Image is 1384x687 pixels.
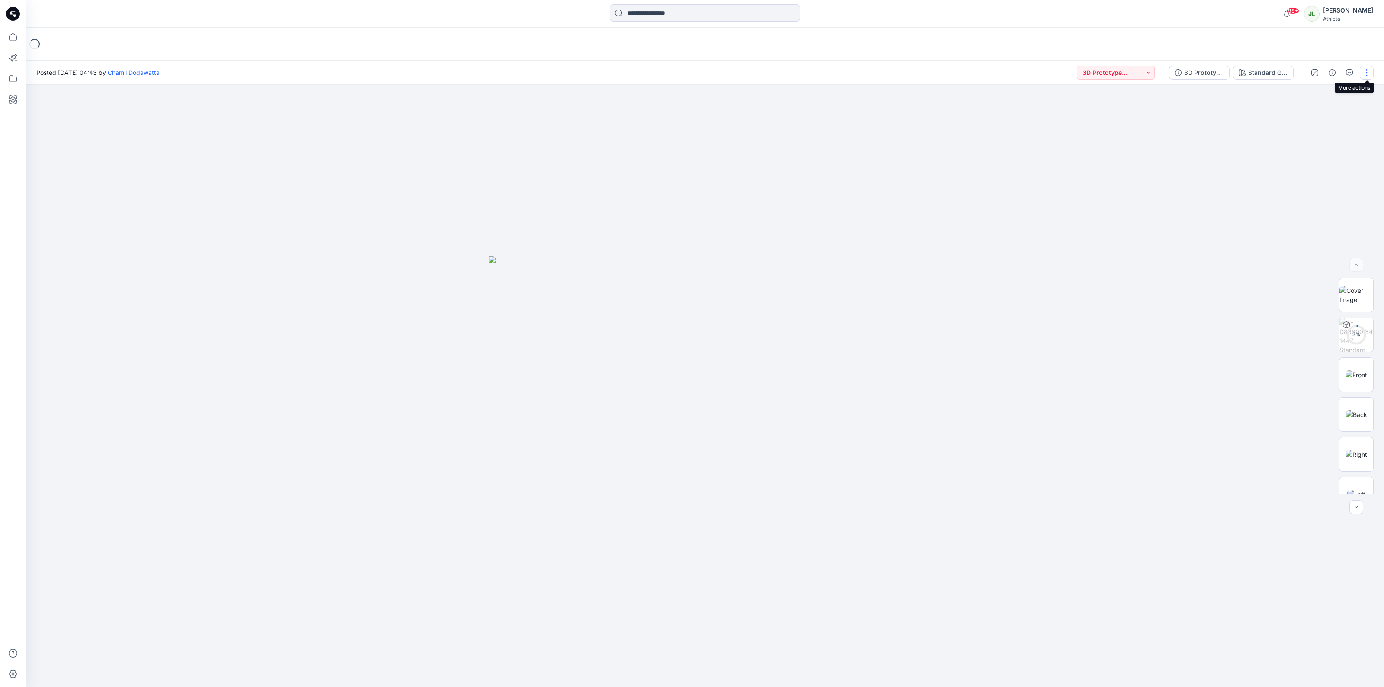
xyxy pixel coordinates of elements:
[1346,450,1367,459] img: Right
[1325,66,1339,80] button: Details
[1346,410,1367,419] img: Back
[1347,490,1365,499] img: Left
[1233,66,1294,80] button: Standard Grey Scale
[36,68,160,77] span: Posted [DATE] 04:43 by
[1184,68,1224,77] div: 3D Prototype Sample - OP-B
[1323,16,1373,22] div: Athleta
[1339,286,1373,304] img: Cover Image
[489,256,921,687] img: eyJhbGciOiJIUzI1NiIsImtpZCI6IjAiLCJzbHQiOiJzZXMiLCJ0eXAiOiJKV1QifQ.eyJkYXRhIjp7InR5cGUiOiJzdG9yYW...
[1323,5,1373,16] div: [PERSON_NAME]
[1304,6,1320,22] div: JL
[1346,331,1367,338] div: 3 %
[1286,7,1299,14] span: 99+
[1169,66,1230,80] button: 3D Prototype Sample - OP-B
[1339,318,1373,352] img: A-D86800_841447 Standard Grey Scale
[1248,68,1288,77] div: Standard Grey Scale
[1346,370,1367,379] img: Front
[108,69,160,76] a: Chamil Dodawatta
